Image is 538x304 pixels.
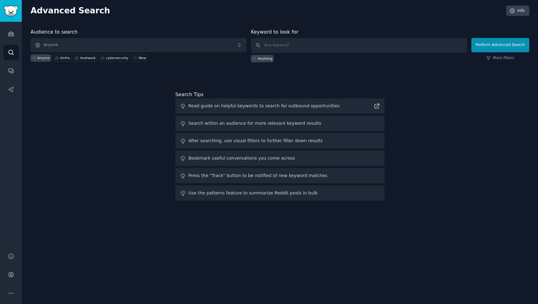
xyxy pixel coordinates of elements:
div: After searching, use visual filters to further filter down results [188,138,323,144]
div: Bookmark useful conversations you come across [188,155,295,161]
div: Press the "Track" button to be notified of new keyword matches [188,172,327,179]
a: Info [506,6,529,16]
div: cybersecurity [106,56,128,60]
div: itinfra [60,56,70,60]
div: New [139,56,146,60]
button: Anyone [31,38,247,52]
div: Search within an audience for more relevant keyword results [188,120,321,127]
input: Any keyword [251,38,467,53]
div: itnetwork [80,56,96,60]
img: GummySearch logo [4,6,18,16]
div: Anything [258,56,272,61]
label: Search Tips [175,91,204,97]
a: More filters [486,55,514,61]
button: Perform Advanced Search [471,38,529,52]
div: Anyone [37,56,50,60]
h2: Advanced Search [31,6,503,16]
div: Use the patterns feature to summarize Reddit posts in bulk [188,190,318,196]
label: Audience to search [31,29,78,35]
div: Read guide on helpful keywords to search for outbound opportunities [188,103,340,109]
a: New [132,54,147,62]
label: Keyword to look for [251,29,299,35]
